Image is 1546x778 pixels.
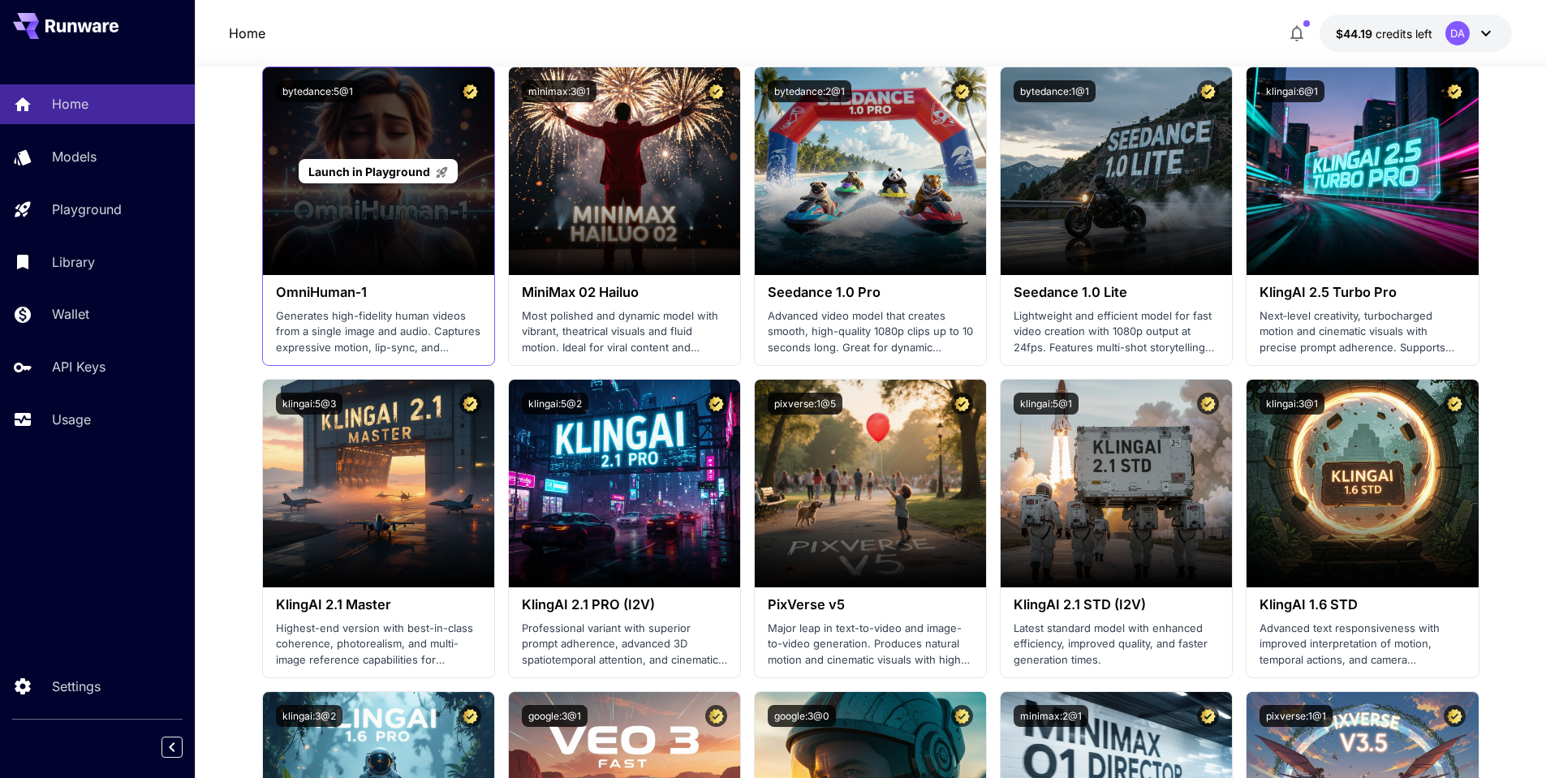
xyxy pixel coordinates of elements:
[1260,393,1324,415] button: klingai:3@1
[276,308,481,356] p: Generates high-fidelity human videos from a single image and audio. Captures expressive motion, l...
[522,597,727,613] h3: KlingAI 2.1 PRO (I2V)
[768,705,836,727] button: google:3@0
[1336,27,1376,41] span: $44.19
[52,94,88,114] p: Home
[299,159,457,184] a: Launch in Playground
[276,393,342,415] button: klingai:5@3
[522,80,596,102] button: minimax:3@1
[522,308,727,356] p: Most polished and dynamic model with vibrant, theatrical visuals and fluid motion. Ideal for vira...
[1014,705,1088,727] button: minimax:2@1
[229,24,265,43] nav: breadcrumb
[768,80,851,102] button: bytedance:2@1
[1260,308,1465,356] p: Next‑level creativity, turbocharged motion and cinematic visuals with precise prompt adherence. S...
[52,677,101,696] p: Settings
[52,304,89,324] p: Wallet
[522,285,727,300] h3: MiniMax 02 Hailuo
[459,80,481,102] button: Certified Model – Vetted for best performance and includes a commercial license.
[951,80,973,102] button: Certified Model – Vetted for best performance and includes a commercial license.
[522,393,588,415] button: klingai:5@2
[1014,597,1219,613] h3: KlingAI 2.1 STD (I2V)
[768,393,842,415] button: pixverse:1@5
[1014,80,1096,102] button: bytedance:1@1
[768,285,973,300] h3: Seedance 1.0 Pro
[263,380,494,587] img: alt
[308,165,430,178] span: Launch in Playground
[951,393,973,415] button: Certified Model – Vetted for best performance and includes a commercial license.
[768,621,973,668] p: Major leap in text-to-video and image-to-video generation. Produces natural motion and cinematic ...
[161,737,183,758] button: Collapse sidebar
[459,393,481,415] button: Certified Model – Vetted for best performance and includes a commercial license.
[276,597,481,613] h3: KlingAI 2.1 Master
[705,705,727,727] button: Certified Model – Vetted for best performance and includes a commercial license.
[1444,80,1466,102] button: Certified Model – Vetted for best performance and includes a commercial license.
[52,252,95,272] p: Library
[276,621,481,668] p: Highest-end version with best-in-class coherence, photorealism, and multi-image reference capabil...
[522,705,588,727] button: google:3@1
[52,410,91,429] p: Usage
[1260,597,1465,613] h3: KlingAI 1.6 STD
[1444,393,1466,415] button: Certified Model – Vetted for best performance and includes a commercial license.
[1197,705,1219,727] button: Certified Model – Vetted for best performance and includes a commercial license.
[768,597,973,613] h3: PixVerse v5
[276,705,342,727] button: klingai:3@2
[1260,705,1333,727] button: pixverse:1@1
[229,24,265,43] a: Home
[52,357,106,376] p: API Keys
[755,380,986,587] img: alt
[705,80,727,102] button: Certified Model – Vetted for best performance and includes a commercial license.
[1336,25,1432,42] div: $44.19042
[276,285,481,300] h3: OmniHuman‑1
[1260,285,1465,300] h3: KlingAI 2.5 Turbo Pro
[1445,21,1470,45] div: DA
[52,200,122,219] p: Playground
[755,67,986,275] img: alt
[1444,705,1466,727] button: Certified Model – Vetted for best performance and includes a commercial license.
[1247,380,1478,587] img: alt
[1014,393,1079,415] button: klingai:5@1
[522,621,727,668] p: Professional variant with superior prompt adherence, advanced 3D spatiotemporal attention, and ci...
[1197,393,1219,415] button: Certified Model – Vetted for best performance and includes a commercial license.
[1260,621,1465,668] p: Advanced text responsiveness with improved interpretation of motion, temporal actions, and camera...
[1001,380,1232,587] img: alt
[1014,621,1219,668] p: Latest standard model with enhanced efficiency, improved quality, and faster generation times.
[52,147,97,166] p: Models
[174,733,195,762] div: Collapse sidebar
[768,308,973,356] p: Advanced video model that creates smooth, high-quality 1080p clips up to 10 seconds long. Great f...
[1247,67,1478,275] img: alt
[1260,80,1324,102] button: klingai:6@1
[951,705,973,727] button: Certified Model – Vetted for best performance and includes a commercial license.
[509,380,740,587] img: alt
[705,393,727,415] button: Certified Model – Vetted for best performance and includes a commercial license.
[509,67,740,275] img: alt
[1376,27,1432,41] span: credits left
[1001,67,1232,275] img: alt
[1014,285,1219,300] h3: Seedance 1.0 Lite
[1197,80,1219,102] button: Certified Model – Vetted for best performance and includes a commercial license.
[1014,308,1219,356] p: Lightweight and efficient model for fast video creation with 1080p output at 24fps. Features mult...
[459,705,481,727] button: Certified Model – Vetted for best performance and includes a commercial license.
[276,80,360,102] button: bytedance:5@1
[1320,15,1512,52] button: $44.19042DA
